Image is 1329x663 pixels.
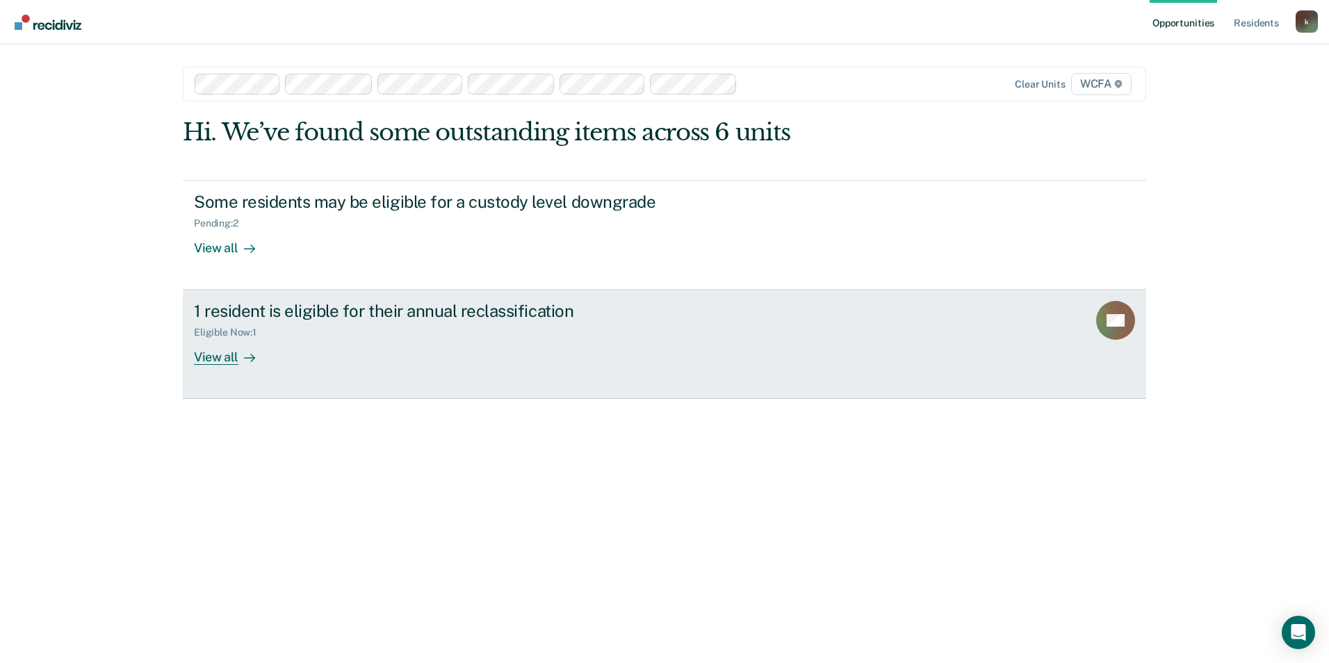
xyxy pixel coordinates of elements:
div: Hi. We’ve found some outstanding items across 6 units [183,118,954,147]
a: Some residents may be eligible for a custody level downgradePending:2View all [183,180,1146,290]
div: 1 resident is eligible for their annual reclassification [194,301,682,321]
div: Some residents may be eligible for a custody level downgrade [194,192,682,212]
div: Eligible Now : 1 [194,327,268,338]
div: View all [194,229,272,256]
div: Open Intercom Messenger [1282,616,1315,649]
div: Clear units [1015,79,1066,90]
a: 1 resident is eligible for their annual reclassificationEligible Now:1View all [183,290,1146,399]
button: Profile dropdown button [1296,10,1318,33]
div: Pending : 2 [194,218,250,229]
div: k [1296,10,1318,33]
img: Recidiviz [15,15,81,30]
span: WCFA [1071,73,1132,95]
div: View all [194,338,272,366]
